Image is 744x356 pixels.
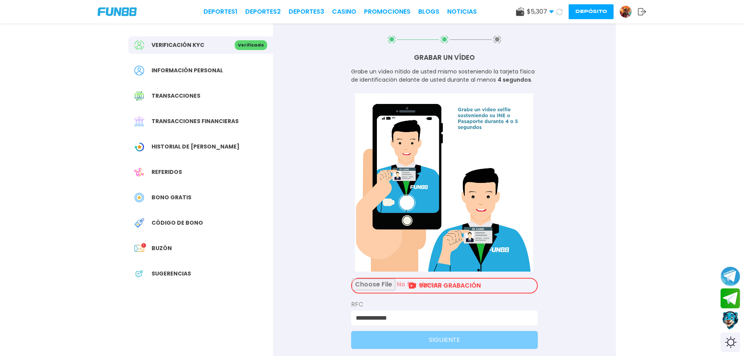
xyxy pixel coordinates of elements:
[152,41,204,49] span: Verificación KYC
[721,310,740,331] button: Contact customer service
[128,163,273,181] a: ReferralReferidos
[128,240,273,257] a: InboxBuzón1
[134,243,144,253] img: Inbox
[527,7,554,16] span: $ 5,307
[134,91,144,101] img: Transaction History
[447,7,477,16] a: NOTICIAS
[418,7,439,16] a: BLOGS
[351,68,538,84] p: Grabe un vídeo nítido de usted mismo sosteniendo la tarjeta física de identificación delante de u...
[364,7,410,16] a: Promociones
[351,278,538,293] div: INICIAR GRABACIÓN
[245,7,281,16] a: Deportes2
[152,92,200,100] span: Transacciones
[351,53,538,63] h3: GRABAR UN VÍDEO
[351,331,538,349] button: SIGUIENTE
[152,117,239,125] span: Transacciones financieras
[721,288,740,309] button: Join telegram
[98,7,137,16] img: Company Logo
[134,116,144,126] img: Financial Transaction
[141,243,146,248] p: 1
[128,87,273,105] a: Transaction HistoryTransacciones
[289,7,324,16] a: Deportes3
[128,214,273,232] a: Redeem BonusCódigo de bono
[134,142,144,152] img: Wagering Transaction
[152,270,191,278] span: Sugerencias
[351,300,538,309] label: RFC
[498,76,531,84] span: 4 segundos
[721,333,740,352] div: Switch theme
[128,36,273,54] a: Verificación KYCVerificado
[152,143,239,151] span: Historial de [PERSON_NAME]
[128,189,273,206] a: Free BonusBono Gratis
[152,244,172,252] span: Buzón
[203,7,237,16] a: Deportes1
[134,66,144,75] img: Personal
[134,218,144,228] img: Redeem Bonus
[235,40,267,50] p: Verificado
[128,138,273,156] a: Wagering TransactionHistorial de [PERSON_NAME]
[134,167,144,177] img: Referral
[152,168,182,176] span: Referidos
[620,6,632,18] img: Avatar
[152,219,203,227] span: Código de bono
[351,93,538,272] video: Su navegador no soporta la etiqueta de vídeo.
[128,62,273,79] a: PersonalInformación personal
[128,265,273,283] a: App FeedbackSugerencias
[569,4,614,19] button: Depósito
[152,193,191,202] span: Bono Gratis
[619,5,638,18] a: Avatar
[134,269,144,279] img: App Feedback
[152,66,223,75] span: Información personal
[332,7,356,16] a: CASINO
[128,113,273,130] a: Financial TransactionTransacciones financieras
[721,266,740,286] button: Join telegram channel
[134,193,144,202] img: Free Bonus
